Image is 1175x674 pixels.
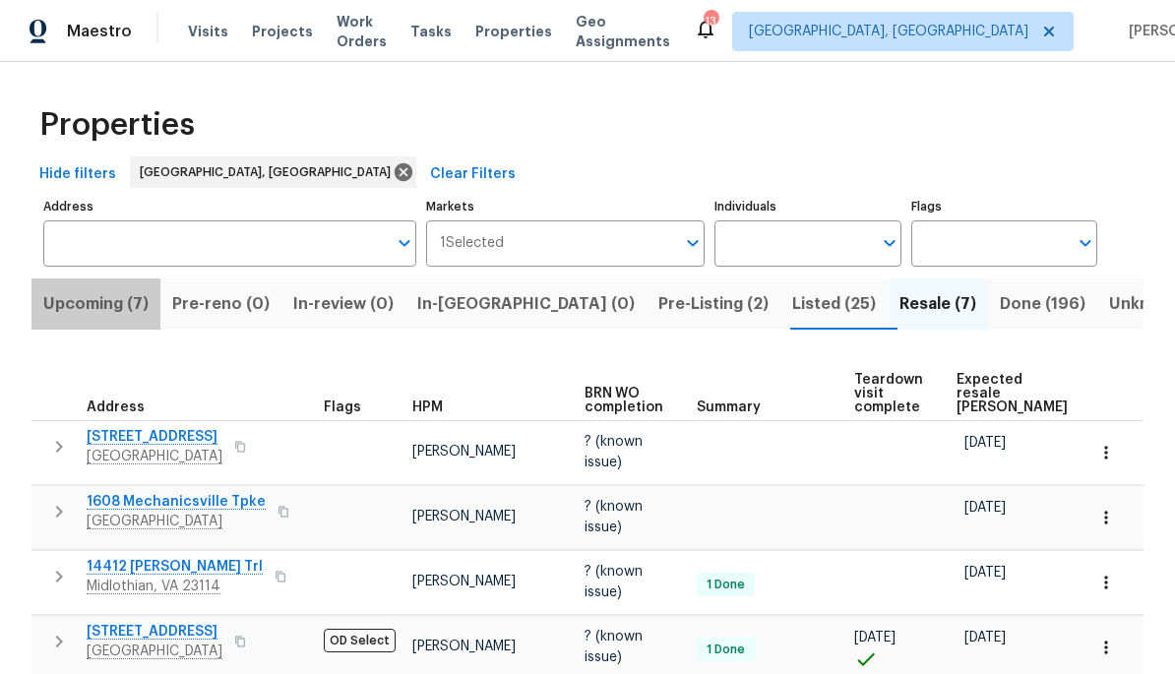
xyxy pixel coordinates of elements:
[412,640,516,653] span: [PERSON_NAME]
[1072,229,1099,257] button: Open
[899,290,976,318] span: Resale (7)
[964,566,1006,580] span: [DATE]
[876,229,903,257] button: Open
[585,435,643,468] span: ? (known issue)
[67,22,132,41] span: Maestro
[324,629,396,652] span: OD Select
[172,290,270,318] span: Pre-reno (0)
[43,201,416,213] label: Address
[699,577,753,593] span: 1 Done
[964,501,1006,515] span: [DATE]
[585,565,643,598] span: ? (known issue)
[417,290,635,318] span: In-[GEOGRAPHIC_DATA] (0)
[964,631,1006,644] span: [DATE]
[324,400,361,414] span: Flags
[391,229,418,257] button: Open
[957,373,1068,414] span: Expected resale [PERSON_NAME]
[475,22,552,41] span: Properties
[792,290,876,318] span: Listed (25)
[426,201,706,213] label: Markets
[585,630,643,663] span: ? (known issue)
[188,22,228,41] span: Visits
[854,631,896,644] span: [DATE]
[749,22,1028,41] span: [GEOGRAPHIC_DATA], [GEOGRAPHIC_DATA]
[422,156,524,193] button: Clear Filters
[293,290,394,318] span: In-review (0)
[39,162,116,187] span: Hide filters
[43,290,149,318] span: Upcoming (7)
[911,201,1097,213] label: Flags
[576,12,670,51] span: Geo Assignments
[964,436,1006,450] span: [DATE]
[412,400,443,414] span: HPM
[337,12,387,51] span: Work Orders
[410,25,452,38] span: Tasks
[430,162,516,187] span: Clear Filters
[679,229,707,257] button: Open
[697,400,761,414] span: Summary
[87,400,145,414] span: Address
[854,373,923,414] span: Teardown visit complete
[252,22,313,41] span: Projects
[699,642,753,658] span: 1 Done
[412,510,516,523] span: [PERSON_NAME]
[658,290,769,318] span: Pre-Listing (2)
[412,445,516,459] span: [PERSON_NAME]
[140,162,399,182] span: [GEOGRAPHIC_DATA], [GEOGRAPHIC_DATA]
[130,156,416,188] div: [GEOGRAPHIC_DATA], [GEOGRAPHIC_DATA]
[585,387,663,414] span: BRN WO completion
[440,235,504,252] span: 1 Selected
[412,575,516,588] span: [PERSON_NAME]
[585,500,643,533] span: ? (known issue)
[31,156,124,193] button: Hide filters
[1000,290,1085,318] span: Done (196)
[714,201,900,213] label: Individuals
[39,115,195,135] span: Properties
[704,12,717,31] div: 13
